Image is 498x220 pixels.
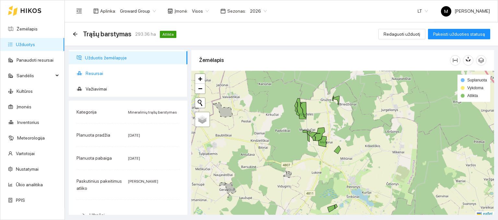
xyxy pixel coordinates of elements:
a: Užduotys [16,42,35,47]
span: calendar [220,8,226,14]
button: column-width [450,55,460,66]
div: Žemėlapis [199,51,450,69]
a: Vartotojai [16,151,35,156]
span: Visos [192,6,209,16]
span: [DATE] [128,156,140,161]
span: menu-fold [76,8,82,14]
span: Užrašai [89,213,105,218]
a: Nustatymai [16,166,39,172]
span: Važiavimai [86,82,182,95]
a: Inventorius [17,120,39,125]
button: Pakeisti užduoties statusą [428,29,490,39]
button: Redaguoti užduotį [378,29,425,39]
span: layout [93,8,99,14]
span: Vykdoma [467,86,483,90]
a: Layers [195,112,209,127]
button: Initiate a new search [195,98,205,108]
span: − [198,84,202,92]
span: Suplanuota [467,78,487,82]
span: [DATE] [128,133,140,138]
span: Atlikta [160,31,176,38]
span: [PERSON_NAME] [128,179,158,184]
a: Zoom out [195,84,205,93]
span: Įmonė : [174,7,188,15]
span: Užduotis žemėlapyje [85,51,182,64]
span: column-width [450,58,460,63]
span: Sezonas : [227,7,246,15]
a: Ūkio analitika [16,182,43,187]
a: Redaguoti užduotį [378,31,425,37]
span: Planuota pradžia [77,132,110,138]
span: Atlikta [467,93,478,98]
span: right [82,213,86,217]
span: Aplinka : [100,7,116,15]
span: shop [168,8,173,14]
span: + [198,75,202,83]
a: Meteorologija [17,135,45,141]
span: arrow-left [73,31,78,37]
a: PPIS [16,198,25,203]
span: Trąšų barstymas [83,29,131,39]
span: Resursai [86,67,182,80]
a: Įmonės [17,104,31,109]
span: 293.36 ha [135,31,156,38]
a: Zoom in [195,74,205,84]
span: Redaguoti užduotį [384,31,420,38]
a: Panaudoti resursai [17,57,53,63]
span: Planuota pabaiga [77,155,112,161]
button: menu-fold [73,5,86,18]
span: Pakeisti užduoties statusą [433,31,485,38]
span: 2026 [250,6,267,16]
div: Atgal [73,31,78,37]
span: Paskutinius pakeitimus atliko [77,178,122,191]
span: [PERSON_NAME] [441,8,490,14]
a: Žemėlapis [17,26,38,31]
span: Mineralinių trąšų barstymas [128,110,177,115]
span: Kategorija [77,109,97,115]
span: Groward Group [120,6,156,16]
span: M [444,6,448,17]
a: Kultūros [17,89,33,94]
span: Sandėlis [17,69,53,82]
a: Leaflet [477,212,492,216]
span: LT [418,6,428,16]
